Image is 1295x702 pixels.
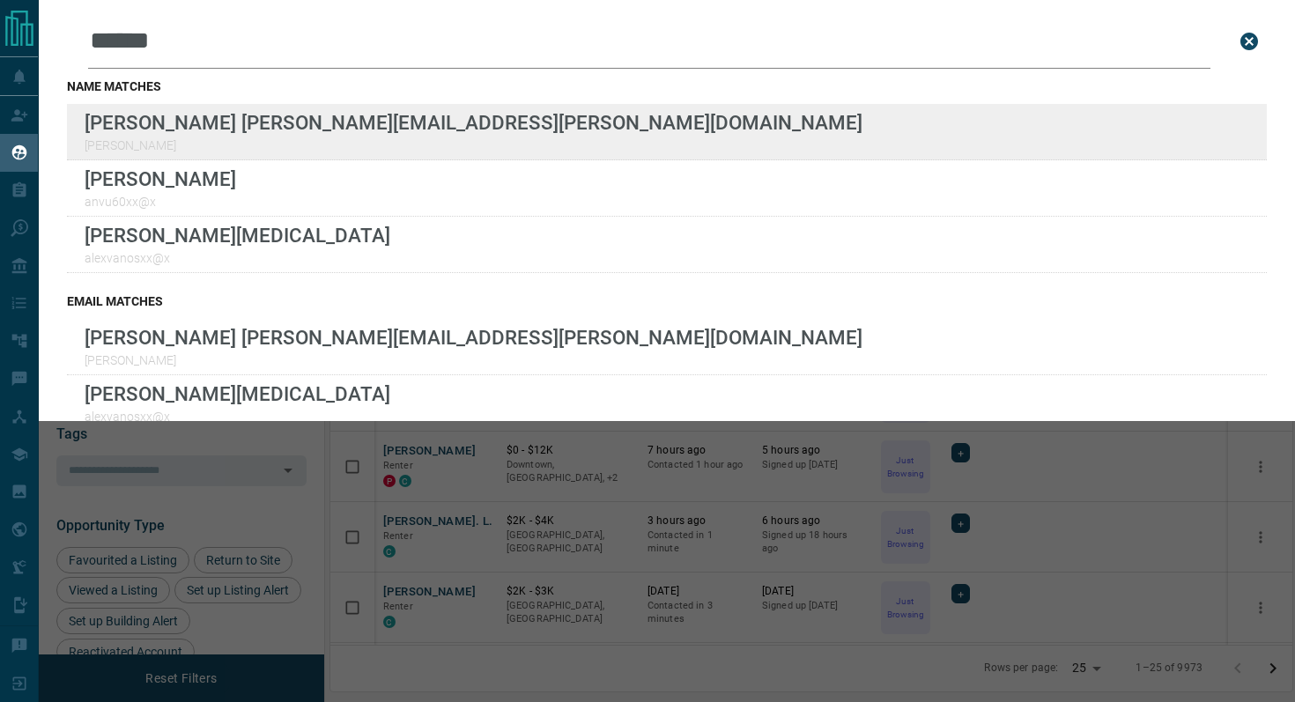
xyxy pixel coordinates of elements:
[85,195,236,209] p: anvu60xx@x
[67,79,1267,93] h3: name matches
[85,111,862,134] p: [PERSON_NAME] [PERSON_NAME][EMAIL_ADDRESS][PERSON_NAME][DOMAIN_NAME]
[85,382,390,405] p: [PERSON_NAME][MEDICAL_DATA]
[85,224,390,247] p: [PERSON_NAME][MEDICAL_DATA]
[1232,24,1267,59] button: close search bar
[67,294,1267,308] h3: email matches
[85,326,862,349] p: [PERSON_NAME] [PERSON_NAME][EMAIL_ADDRESS][PERSON_NAME][DOMAIN_NAME]
[85,353,862,367] p: [PERSON_NAME]
[85,167,236,190] p: [PERSON_NAME]
[85,138,862,152] p: [PERSON_NAME]
[85,251,390,265] p: alexvanosxx@x
[85,410,390,424] p: alexvanosxx@x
